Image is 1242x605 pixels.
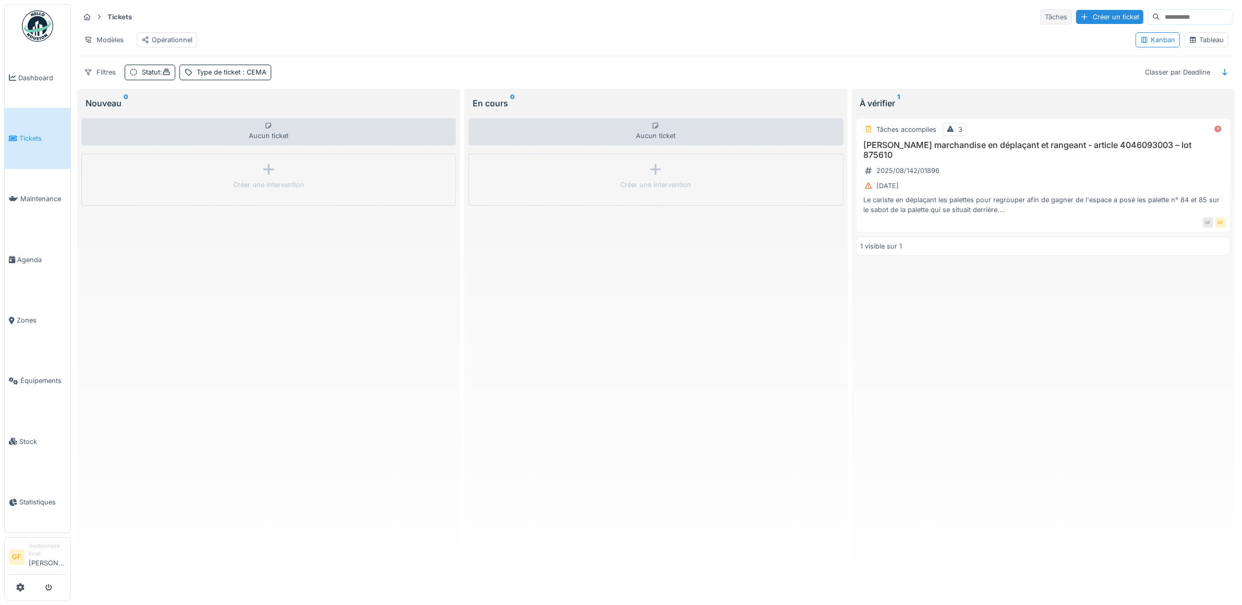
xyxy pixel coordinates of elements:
[233,180,304,190] div: Créer une intervention
[620,180,691,190] div: Créer une intervention
[160,68,171,76] span: :
[142,67,171,77] div: Statut
[5,472,70,533] a: Statistiques
[124,97,128,109] sup: 0
[861,140,1226,160] h3: [PERSON_NAME] marchandise en déplaçant et rangeant - article 4046093003 – lot 875610
[5,290,70,351] a: Zones
[5,108,70,168] a: Tickets
[468,118,843,145] div: Aucun ticket
[5,411,70,472] a: Stock
[17,255,66,265] span: Agenda
[877,166,940,176] div: 2025/08/142/01896
[898,97,900,109] sup: 1
[1140,35,1175,45] div: Kanban
[79,65,120,80] div: Filtres
[81,118,456,145] div: Aucun ticket
[79,32,128,47] div: Modèles
[5,47,70,108] a: Dashboard
[20,376,66,386] span: Équipements
[197,67,267,77] div: Type de ticket
[860,97,1226,109] div: À vérifier
[473,97,839,109] div: En cours
[18,73,66,83] span: Dashboard
[20,194,66,204] span: Maintenance
[86,97,452,109] div: Nouveau
[1040,9,1072,24] div: Tâches
[510,97,515,109] sup: 0
[861,241,902,251] div: 1 visible sur 1
[141,35,192,45] div: Opérationnel
[29,542,66,558] div: Gestionnaire local
[861,195,1226,215] div: Le cariste en déplaçant les palettes pour regrouper afin de gagner de l'espace a posé les palette...
[17,315,66,325] span: Zones
[5,229,70,290] a: Agenda
[22,10,53,42] img: Badge_color-CXgf-gQk.svg
[240,68,267,76] span: : CEMA
[1215,217,1226,228] div: GF
[1140,65,1215,80] div: Classer par Deadline
[19,497,66,507] span: Statistiques
[1189,35,1224,45] div: Tableau
[19,133,66,143] span: Tickets
[5,351,70,411] a: Équipements
[877,181,899,191] div: [DATE]
[103,12,136,22] strong: Tickets
[29,542,66,572] li: [PERSON_NAME]
[1203,217,1213,228] div: GF
[9,542,66,575] a: GF Gestionnaire local[PERSON_NAME]
[959,125,963,134] div: 3
[1076,10,1143,24] div: Créer un ticket
[5,169,70,229] a: Maintenance
[9,549,25,565] li: GF
[877,125,937,134] div: Tâches accomplies
[19,437,66,447] span: Stock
